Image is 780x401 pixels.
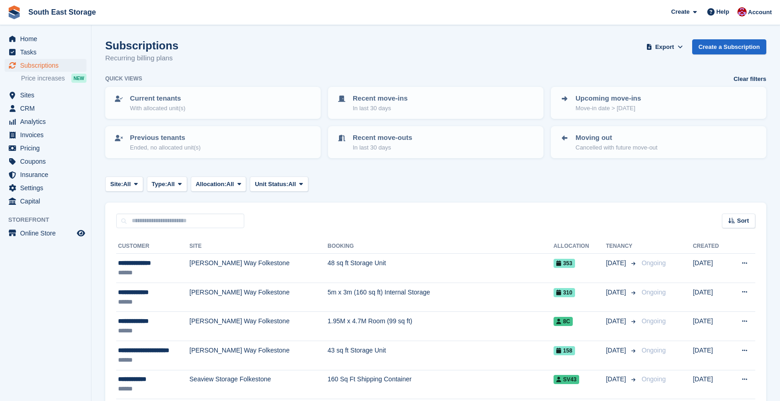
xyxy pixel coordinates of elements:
[671,7,689,16] span: Create
[552,127,765,157] a: Moving out Cancelled with future move-out
[328,283,554,312] td: 5m x 3m (160 sq ft) Internal Storage
[693,312,729,341] td: [DATE]
[552,88,765,118] a: Upcoming move-ins Move-in date > [DATE]
[8,215,91,225] span: Storefront
[130,104,185,113] p: With allocated unit(s)
[693,370,729,399] td: [DATE]
[733,75,766,84] a: Clear filters
[606,316,628,326] span: [DATE]
[20,59,75,72] span: Subscriptions
[641,289,666,296] span: Ongoing
[20,89,75,102] span: Sites
[130,143,201,152] p: Ended, no allocated unit(s)
[5,102,86,115] a: menu
[105,75,142,83] h6: Quick views
[693,239,729,254] th: Created
[20,227,75,240] span: Online Store
[5,168,86,181] a: menu
[353,104,408,113] p: In last 30 days
[5,195,86,208] a: menu
[167,180,175,189] span: All
[5,182,86,194] a: menu
[147,176,187,192] button: Type: All
[737,216,749,225] span: Sort
[328,239,554,254] th: Booking
[105,39,178,52] h1: Subscriptions
[116,239,189,254] th: Customer
[21,74,65,83] span: Price increases
[576,93,641,104] p: Upcoming move-ins
[606,258,628,268] span: [DATE]
[20,182,75,194] span: Settings
[255,180,288,189] span: Unit Status:
[329,127,543,157] a: Recent move-outs In last 30 days
[353,93,408,104] p: Recent move-ins
[20,155,75,168] span: Coupons
[189,370,328,399] td: Seaview Storage Folkestone
[576,133,657,143] p: Moving out
[716,7,729,16] span: Help
[189,283,328,312] td: [PERSON_NAME] Way Folkestone
[106,88,320,118] a: Current tenants With allocated unit(s)
[189,312,328,341] td: [PERSON_NAME] Way Folkestone
[641,347,666,354] span: Ongoing
[554,239,606,254] th: Allocation
[105,176,143,192] button: Site: All
[5,89,86,102] a: menu
[250,176,308,192] button: Unit Status: All
[5,46,86,59] a: menu
[606,374,628,384] span: [DATE]
[20,142,75,155] span: Pricing
[328,254,554,283] td: 48 sq ft Storage Unit
[329,88,543,118] a: Recent move-ins In last 30 days
[353,133,412,143] p: Recent move-outs
[152,180,167,189] span: Type:
[7,5,21,19] img: stora-icon-8386f47178a22dfd0bd8f6a31ec36ba5ce8667c1dd55bd0f319d3a0aa187defe.svg
[655,43,674,52] span: Export
[130,133,201,143] p: Previous tenants
[71,74,86,83] div: NEW
[21,73,86,83] a: Price increases NEW
[5,59,86,72] a: menu
[5,128,86,141] a: menu
[189,341,328,370] td: [PERSON_NAME] Way Folkestone
[693,341,729,370] td: [DATE]
[554,288,575,297] span: 310
[5,115,86,128] a: menu
[189,254,328,283] td: [PERSON_NAME] Way Folkestone
[737,7,747,16] img: Roger Norris
[645,39,685,54] button: Export
[25,5,100,20] a: South East Storage
[748,8,772,17] span: Account
[5,227,86,240] a: menu
[328,370,554,399] td: 160 Sq Ft Shipping Container
[554,259,575,268] span: 353
[328,341,554,370] td: 43 sq ft Storage Unit
[641,259,666,267] span: Ongoing
[191,176,247,192] button: Allocation: All
[5,155,86,168] a: menu
[576,104,641,113] p: Move-in date > [DATE]
[576,143,657,152] p: Cancelled with future move-out
[20,115,75,128] span: Analytics
[189,239,328,254] th: Site
[20,195,75,208] span: Capital
[20,168,75,181] span: Insurance
[123,180,131,189] span: All
[226,180,234,189] span: All
[20,128,75,141] span: Invoices
[20,102,75,115] span: CRM
[641,375,666,383] span: Ongoing
[110,180,123,189] span: Site:
[130,93,185,104] p: Current tenants
[554,346,575,355] span: 158
[106,127,320,157] a: Previous tenants Ended, no allocated unit(s)
[105,53,178,64] p: Recurring billing plans
[353,143,412,152] p: In last 30 days
[196,180,226,189] span: Allocation:
[75,228,86,239] a: Preview store
[20,46,75,59] span: Tasks
[20,32,75,45] span: Home
[5,142,86,155] a: menu
[693,254,729,283] td: [DATE]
